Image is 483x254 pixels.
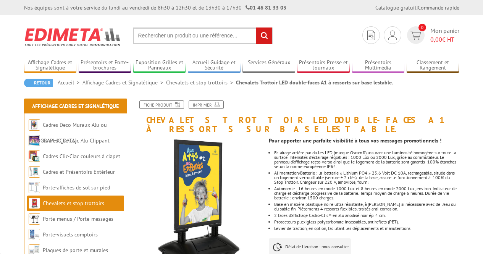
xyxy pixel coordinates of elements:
[29,229,40,240] img: Porte-visuels comptoirs
[246,4,286,11] strong: 01 46 81 33 03
[375,4,417,11] a: Catalogue gratuit
[375,4,459,11] div: |
[29,150,40,162] img: Cadres Clic-Clac couleurs à clapet
[274,226,459,231] li: Levier de traction, en option, facilitant les déplacements et manutentions.
[29,213,40,225] img: Porte-menus / Porte-messages
[24,23,121,51] img: Edimeta
[29,197,40,209] img: Chevalets et stop trottoirs
[43,215,113,222] a: Porte-menus / Porte-messages
[430,26,459,44] span: Mon panier
[29,121,107,144] a: Cadres Deco Muraux Alu ou [GEOGRAPHIC_DATA]
[352,59,405,72] a: Présentoirs Multimédia
[43,231,98,238] a: Porte-visuels comptoirs
[274,186,459,200] li: Autonomie : 16 heures en mode 1000 Lux et 8 heures en mode 2000 Lux, environ. Indicateur de charg...
[43,137,110,144] a: Cadres Clic-Clac Alu Clippant
[388,31,397,40] img: devis rapide
[29,119,40,131] img: Cadres Deco Muraux Alu ou Bois
[43,247,108,254] a: Plaques de porte et murales
[274,202,459,211] div: Base en matière plastique noire ultra résistante, à [PERSON_NAME] si nécessaire avec de l’eau ou ...
[43,153,120,160] a: Cadres Clic-Clac couleurs à clapet
[242,59,295,72] a: Services Généraux
[166,79,236,86] a: Chevalets et stop trottoirs
[430,36,442,43] span: 0,00
[43,168,115,175] a: Cadres et Présentoirs Extérieur
[58,79,82,86] a: Accueil
[129,100,465,134] h1: Chevalets Trottoir LED double-faces A1 à ressorts sur base lestable.
[43,200,104,207] a: Chevalets et stop trottoirs
[236,79,393,86] li: Chevalets Trottoir LED double-faces A1 à ressorts sur base lestable.
[418,24,426,31] span: 0
[269,138,459,143] p: Pour apporter une parfaite visibilité à tous vos messages promotionnels !
[188,59,241,72] a: Accueil Guidage et Sécurité
[43,184,110,191] a: Porte-affiches de sol sur pied
[297,59,350,72] a: Présentoirs Presse et Journaux
[405,26,459,44] a: devis rapide 0 Mon panier 0,00€ HT
[274,171,459,184] li: Alimentation/Batterie : la batterie « Lithium PO4 » 25.6 Volt DC 10A, rechargeable, située dans u...
[430,35,459,44] span: € HT
[189,100,224,109] a: Imprimer
[24,79,53,87] a: Retour
[24,4,286,11] div: Nos équipes sont à votre service du lundi au vendredi de 8h30 à 12h30 et de 13h30 à 17h30
[274,220,459,224] li: Protecteurs plexiglass polycarbonate incassables, antireflets (PET).
[82,79,166,86] a: Affichage Cadres et Signalétique
[274,213,459,218] li: 2 faces d’affichage Cadro-Clic® en alu anodisé noir ép. 4 cm.
[274,150,459,169] li: Eclairage arrière par dalles LED (marque Osram®) assurant une luminosité homogène sur toute la su...
[29,182,40,193] img: Porte-affiches de sol sur pied
[410,31,421,40] img: devis rapide
[256,28,272,44] input: rechercher
[407,59,459,72] a: Classement et Rangement
[133,59,186,72] a: Exposition Grilles et Panneaux
[139,100,184,109] a: Fiche produit
[24,59,77,72] a: Affichage Cadres et Signalétique
[29,166,40,178] img: Cadres et Présentoirs Extérieur
[418,4,459,11] a: Commande rapide
[367,31,375,40] img: devis rapide
[133,28,273,44] input: Rechercher un produit ou une référence...
[79,59,131,72] a: Présentoirs et Porte-brochures
[32,103,119,110] a: Affichage Cadres et Signalétique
